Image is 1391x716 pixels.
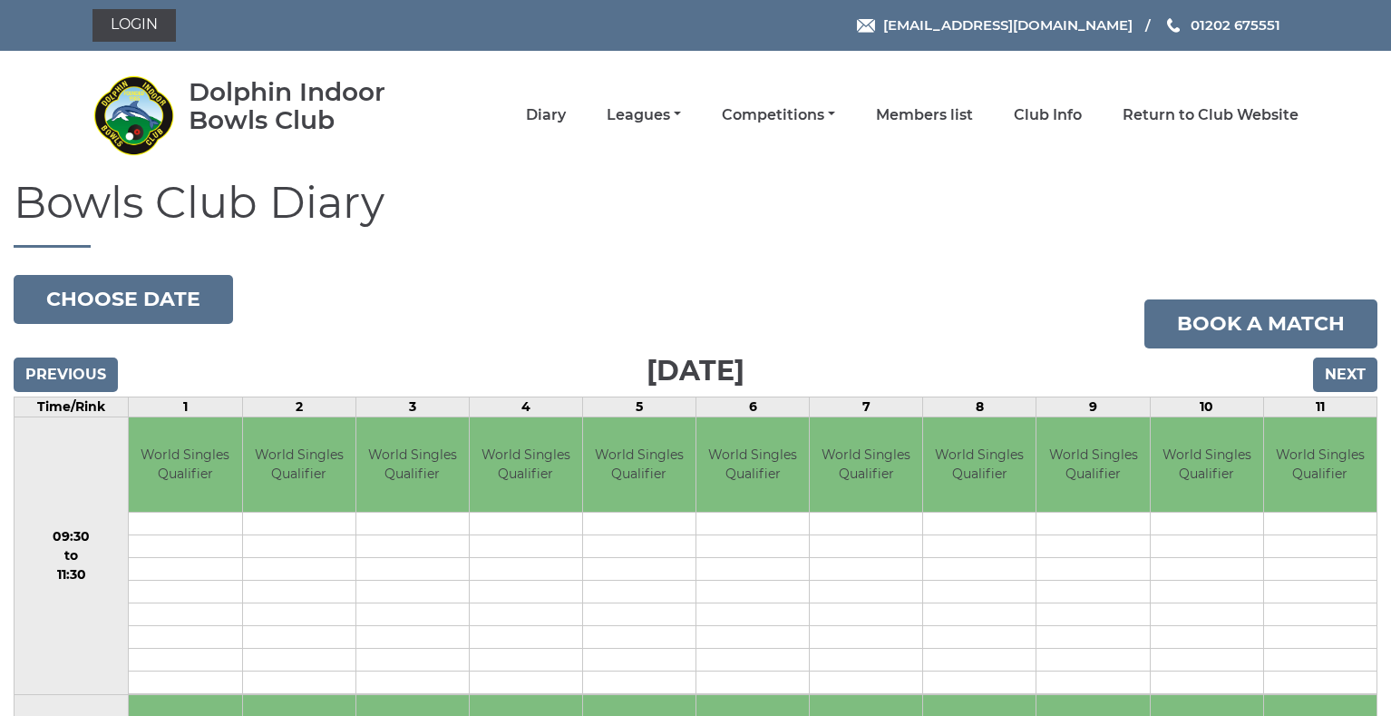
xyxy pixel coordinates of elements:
[1144,299,1377,348] a: Book a match
[15,397,129,417] td: Time/Rink
[696,397,810,417] td: 6
[857,15,1133,35] a: Email [EMAIL_ADDRESS][DOMAIN_NAME]
[1123,105,1299,125] a: Return to Club Website
[1313,358,1377,392] input: Next
[1150,397,1263,417] td: 10
[883,16,1133,34] span: [EMAIL_ADDRESS][DOMAIN_NAME]
[14,275,233,324] button: Choose date
[1151,417,1263,513] td: World Singles Qualifier
[355,397,469,417] td: 3
[1014,105,1082,125] a: Club Info
[1167,18,1180,33] img: Phone us
[876,105,973,125] a: Members list
[189,78,438,134] div: Dolphin Indoor Bowls Club
[607,105,681,125] a: Leagues
[1191,16,1280,34] span: 01202 675551
[923,417,1036,513] td: World Singles Qualifier
[129,417,241,513] td: World Singles Qualifier
[242,397,355,417] td: 2
[1036,417,1149,513] td: World Singles Qualifier
[582,397,695,417] td: 5
[92,74,174,156] img: Dolphin Indoor Bowls Club
[526,105,566,125] a: Diary
[696,417,809,513] td: World Singles Qualifier
[469,397,582,417] td: 4
[722,105,835,125] a: Competitions
[129,397,242,417] td: 1
[92,9,176,42] a: Login
[810,417,922,513] td: World Singles Qualifier
[470,417,582,513] td: World Singles Qualifier
[1264,417,1376,513] td: World Singles Qualifier
[15,417,129,695] td: 09:30 to 11:30
[1036,397,1150,417] td: 9
[923,397,1036,417] td: 8
[810,397,923,417] td: 7
[1263,397,1376,417] td: 11
[356,417,469,513] td: World Singles Qualifier
[857,19,875,33] img: Email
[243,417,355,513] td: World Singles Qualifier
[14,358,118,392] input: Previous
[1164,15,1280,35] a: Phone us 01202 675551
[583,417,695,513] td: World Singles Qualifier
[14,179,1377,248] h1: Bowls Club Diary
